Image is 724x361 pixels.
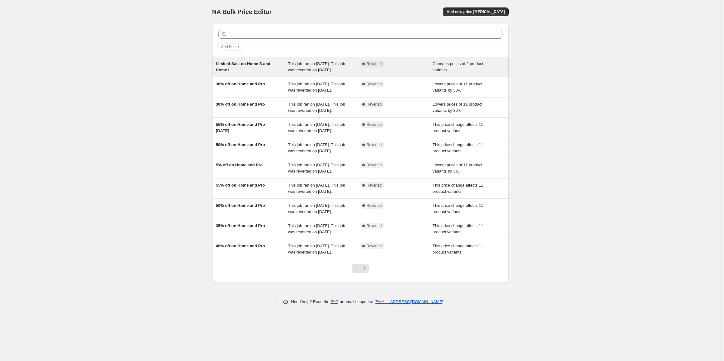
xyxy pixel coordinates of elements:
span: Need help? Read the [291,299,331,304]
span: Changes prices of 2 product variants [433,61,483,72]
nav: Pagination [352,264,369,273]
span: This job ran on [DATE]. This job was reverted on [DATE]. [288,122,345,133]
button: Add new price [MEDICAL_DATA] [443,7,508,16]
span: This price change affects 11 product variants. [433,142,483,153]
button: Add filter [218,43,243,51]
span: Reverted [367,82,382,87]
a: [EMAIL_ADDRESS][DOMAIN_NAME] [374,299,443,304]
span: Reverted [367,163,382,168]
span: 30% off on Home and Pro [216,102,265,107]
span: Add new price [MEDICAL_DATA] [447,9,505,14]
span: Limited Sale on Home S and Home L [216,61,271,72]
span: 30% off on Home and Pro [216,82,265,86]
span: This price change affects 11 product variants. [433,183,483,194]
span: Reverted [367,223,382,228]
span: 50% off on Home and Pro [216,203,265,208]
span: This price change affects 11 product variants. [433,223,483,234]
span: 5% off on Home and Pro [216,163,263,167]
span: Reverted [367,142,382,147]
span: This job ran on [DATE]. This job was reverted on [DATE]. [288,183,345,194]
span: Reverted [367,183,382,188]
span: Lowers prices of 11 product variants by 5% [433,163,482,173]
span: NA Bulk Price Editor [212,8,272,15]
span: 50% off on Home and Pro [216,142,265,147]
span: This job ran on [DATE]. This job was reverted on [DATE]. [288,142,345,153]
span: This job ran on [DATE]. This job was reverted on [DATE]. [288,61,345,72]
span: Reverted [367,203,382,208]
span: or email support at [339,299,374,304]
span: This job ran on [DATE]. This job was reverted on [DATE]. [288,163,345,173]
span: This job ran on [DATE]. This job was reverted on [DATE]. [288,102,345,113]
span: Reverted [367,244,382,249]
span: 55% off on Home and Pro [DATE] [216,122,265,133]
span: Lowers prices of 11 product variants by 30% [433,82,482,93]
button: Next [360,264,369,273]
span: Reverted [367,122,382,127]
span: This job ran on [DATE]. This job was reverted on [DATE]. [288,223,345,234]
span: 40% off on Home and Pro [216,244,265,248]
span: This price change affects 11 product variants. [433,244,483,254]
span: This job ran on [DATE]. This job was reverted on [DATE]. [288,82,345,93]
span: Reverted [367,102,382,107]
span: Add filter [221,45,236,50]
a: FAQ [330,299,339,304]
span: This price change affects 11 product variants. [433,203,483,214]
span: Reverted [367,61,382,66]
span: 55% off on Home and Pro [216,183,265,188]
span: 35% off on Home and Pro [216,223,265,228]
span: Lowers prices of 11 product variants by 30% [433,102,482,113]
span: This job ran on [DATE]. This job was reverted on [DATE]. [288,203,345,214]
span: This job ran on [DATE]. This job was reverted on [DATE]. [288,244,345,254]
span: This price change affects 11 product variants. [433,122,483,133]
